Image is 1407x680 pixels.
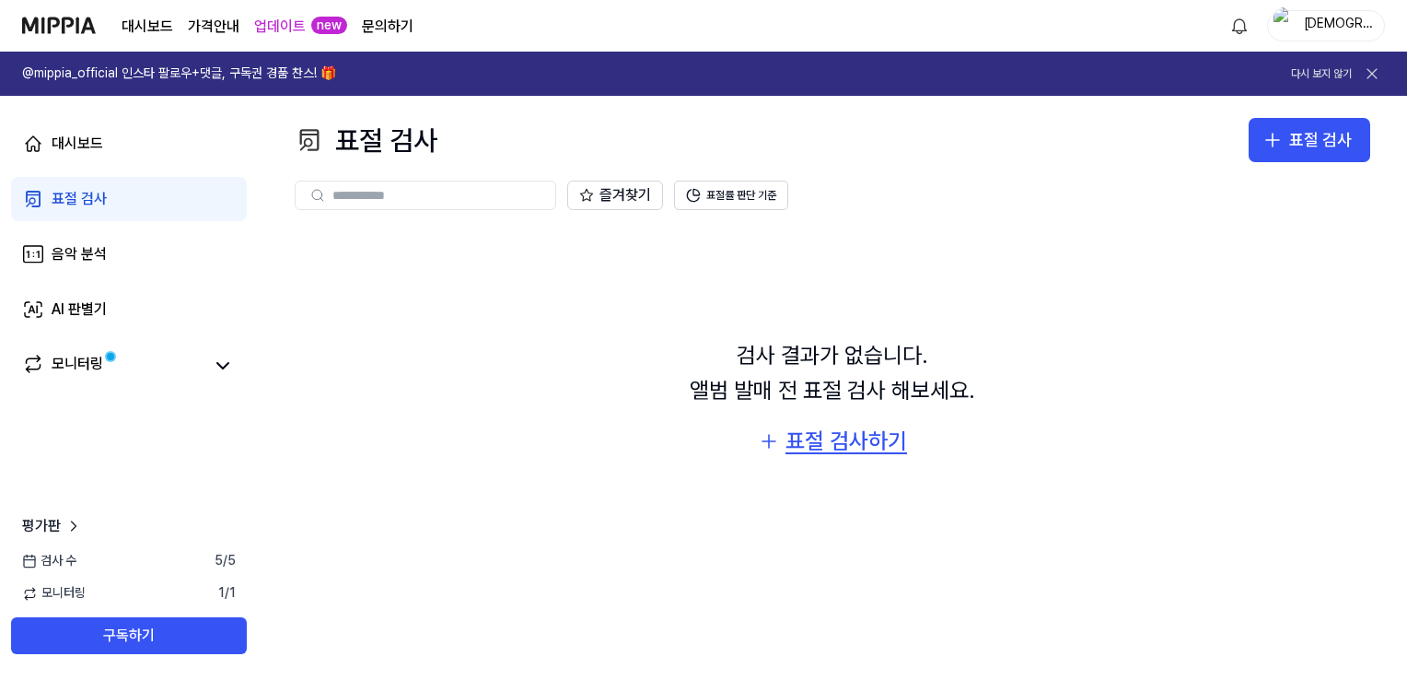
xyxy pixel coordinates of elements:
[218,584,236,603] span: 1 / 1
[215,552,236,570] span: 5 / 5
[52,299,107,321] div: AI 판별기
[11,287,247,332] a: AI 판별기
[52,133,103,155] div: 대시보드
[1273,7,1296,44] img: profile
[52,243,107,265] div: 음악 분석
[22,515,83,537] a: 평가판
[188,16,239,38] a: 가격안내
[1289,127,1352,154] div: 표절 검사
[362,16,413,38] a: 문의하기
[690,338,975,409] div: 검사 결과가 없습니다. 앨범 발매 전 표절 검사 해보세요.
[11,122,247,166] a: 대시보드
[674,181,788,210] button: 표절률 판단 기준
[254,16,306,38] a: 업데이트
[1267,10,1385,41] button: profile[DEMOGRAPHIC_DATA]
[22,64,336,83] h1: @mippia_official 인스타 팔로우+댓글, 구독권 경품 찬스! 🎁
[311,17,347,35] div: new
[52,353,103,379] div: 모니터링
[11,232,247,276] a: 음악 분석
[22,515,61,537] span: 평가판
[122,16,173,38] a: 대시보드
[1228,15,1250,37] img: 알림
[11,177,247,221] a: 표절 검사
[785,424,907,459] div: 표절 검사하기
[1249,118,1370,162] button: 표절 검사
[1301,15,1373,35] div: [DEMOGRAPHIC_DATA]
[11,617,247,654] button: 구독하기
[22,584,86,603] span: 모니터링
[758,424,907,459] button: 표절 검사하기
[567,181,663,210] button: 즐겨찾기
[22,552,76,570] span: 검사 수
[295,118,437,162] div: 표절 검사
[1291,66,1352,82] button: 다시 보지 않기
[52,188,107,210] div: 표절 검사
[22,353,203,379] a: 모니터링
